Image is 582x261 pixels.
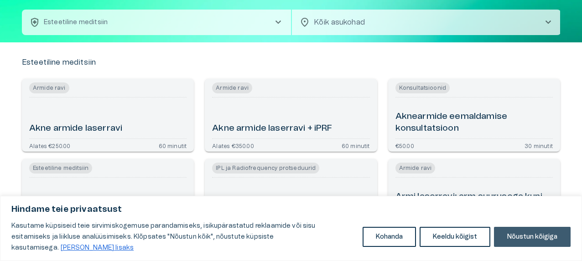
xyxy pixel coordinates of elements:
[22,159,194,232] a: Open service booking details
[159,143,187,148] p: 60 minutit
[29,82,69,93] span: Armide ravi
[395,163,436,174] span: Armide ravi
[395,82,450,93] span: Konsultatsioonid
[11,220,356,253] p: Kasutame küpsiseid teie sirvimiskogemuse parandamiseks, isikupärastatud reklaamide või sisu esita...
[29,17,40,28] span: health_and_safety
[205,159,377,232] a: Open service booking details
[29,143,70,148] p: Alates €250.00
[363,227,416,247] button: Kohanda
[212,123,332,135] h6: Akne armide laserravi + iPRF
[342,143,370,148] p: 60 minutit
[395,191,553,215] h6: Armi laserravi: arm suurusega kuni 10cm, pindala kuni 5cm2
[22,57,96,68] p: Esteetiline meditsiin
[314,17,528,28] p: Kõik asukohad
[22,10,291,35] button: health_and_safetyEsteetiline meditsiinchevron_right
[273,17,284,28] span: chevron_right
[22,79,194,152] a: Open service booking details
[388,159,560,232] a: Open service booking details
[60,244,134,251] a: Loe lisaks
[205,79,377,152] a: Open service booking details
[395,143,414,148] p: €50.00
[29,123,122,135] h6: Akne armide laserravi
[543,17,554,28] span: chevron_right
[29,163,92,174] span: Esteetiline meditsiin
[11,204,571,215] p: Hindame teie privaatsust
[395,111,553,135] h6: Aknearmide eemaldamise konsultatsioon
[420,227,490,247] button: Keeldu kõigist
[299,17,310,28] span: location_on
[44,18,108,27] p: Esteetiline meditsiin
[494,227,571,247] button: Nõustun kõigiga
[212,163,319,174] span: IPL ja Radiofrequency protseduurid
[388,79,560,152] a: Open service booking details
[212,143,254,148] p: Alates €350.00
[212,82,252,93] span: Armide ravi
[525,143,553,148] p: 30 minutit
